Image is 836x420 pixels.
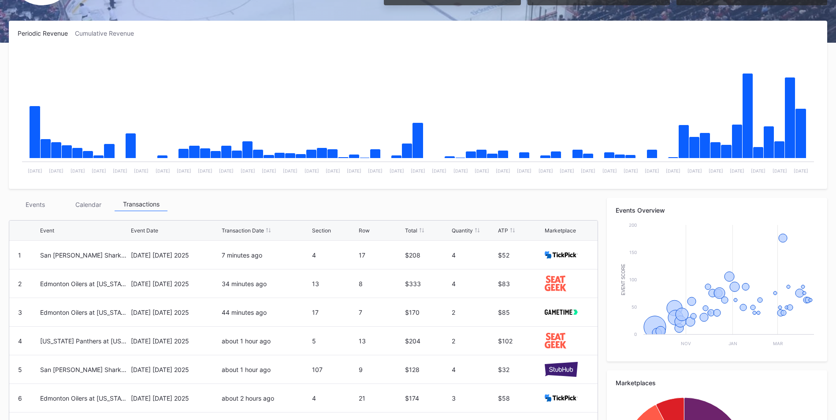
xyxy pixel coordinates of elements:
text: [DATE] [241,168,255,173]
text: Mar [773,341,783,346]
text: [DATE] [305,168,319,173]
img: seatGeek.svg [545,276,566,291]
div: 6 [18,394,22,402]
text: [DATE] [49,168,63,173]
text: [DATE] [219,168,234,173]
text: [DATE] [602,168,617,173]
text: [DATE] [560,168,574,173]
text: [DATE] [134,168,149,173]
img: TickPick_logo.svg [545,394,578,402]
div: Cumulative Revenue [75,29,141,37]
text: [DATE] [198,168,212,173]
div: Quantity [452,227,473,234]
text: 150 [629,250,637,255]
div: Events Overview [616,206,818,214]
text: [DATE] [581,168,595,173]
div: 4 [312,394,356,402]
text: [DATE] [411,168,425,173]
text: [DATE] [347,168,361,173]
div: Events [9,198,62,211]
svg: Chart title [616,221,818,353]
div: 34 minutes ago [222,280,310,287]
div: 17 [312,309,356,316]
img: gametime.svg [545,309,578,315]
div: 13 [312,280,356,287]
text: Event Score [621,264,626,295]
div: 7 minutes ago [222,251,310,259]
div: about 2 hours ago [222,394,310,402]
div: Section [312,227,331,234]
div: $128 [405,366,449,373]
div: 17 [359,251,403,259]
img: seatGeek.svg [545,333,566,348]
div: Row [359,227,370,234]
text: 0 [634,332,637,337]
div: Transactions [115,198,167,211]
text: [DATE] [730,168,744,173]
text: [DATE] [92,168,106,173]
div: [DATE] [DATE] 2025 [131,394,219,402]
text: [DATE] [751,168,765,173]
text: Nov [681,341,691,346]
div: $208 [405,251,449,259]
div: 4 [452,366,496,373]
text: [DATE] [794,168,808,173]
div: 4 [312,251,356,259]
div: 44 minutes ago [222,309,310,316]
img: TickPick_logo.svg [545,251,578,258]
div: 4 [18,337,22,345]
div: 3 [452,394,496,402]
text: [DATE] [475,168,489,173]
div: $333 [405,280,449,287]
div: Edmonton Oilers at [US_STATE] Devils [40,394,129,402]
div: $58 [498,394,542,402]
text: 50 [632,304,637,309]
div: 4 [452,251,496,259]
div: 21 [359,394,403,402]
div: $174 [405,394,449,402]
div: 1 [18,251,21,259]
div: Event [40,227,54,234]
div: 107 [312,366,356,373]
div: Event Date [131,227,158,234]
div: [DATE] [DATE] 2025 [131,251,219,259]
div: Total [405,227,417,234]
div: Edmonton Oilers at [US_STATE] Devils [40,280,129,287]
text: [DATE] [517,168,531,173]
div: 2 [18,280,22,287]
div: 5 [18,366,22,373]
text: [DATE] [709,168,723,173]
text: [DATE] [390,168,404,173]
div: [DATE] [DATE] 2025 [131,337,219,345]
text: [DATE] [368,168,383,173]
div: $204 [405,337,449,345]
div: San [PERSON_NAME] Sharks at [US_STATE] Devils [40,366,129,373]
text: [DATE] [177,168,191,173]
div: 13 [359,337,403,345]
text: [DATE] [156,168,170,173]
div: 5 [312,337,356,345]
div: $102 [498,337,542,345]
text: [DATE] [262,168,276,173]
div: about 1 hour ago [222,366,310,373]
div: [DATE] [DATE] 2025 [131,309,219,316]
svg: Chart title [18,48,818,180]
div: $32 [498,366,542,373]
text: [DATE] [624,168,638,173]
div: Periodic Revenue [18,29,75,37]
text: [DATE] [113,168,127,173]
text: [DATE] [71,168,85,173]
div: San [PERSON_NAME] Sharks at [US_STATE] Devils [40,251,129,259]
img: stubHub.svg [545,362,578,377]
text: [DATE] [773,168,787,173]
div: $85 [498,309,542,316]
div: $170 [405,309,449,316]
div: Marketplaces [616,379,818,387]
text: [DATE] [687,168,702,173]
div: [DATE] [DATE] 2025 [131,366,219,373]
text: 200 [629,222,637,228]
text: [DATE] [432,168,446,173]
div: 8 [359,280,403,287]
text: [DATE] [539,168,553,173]
text: [DATE] [326,168,340,173]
